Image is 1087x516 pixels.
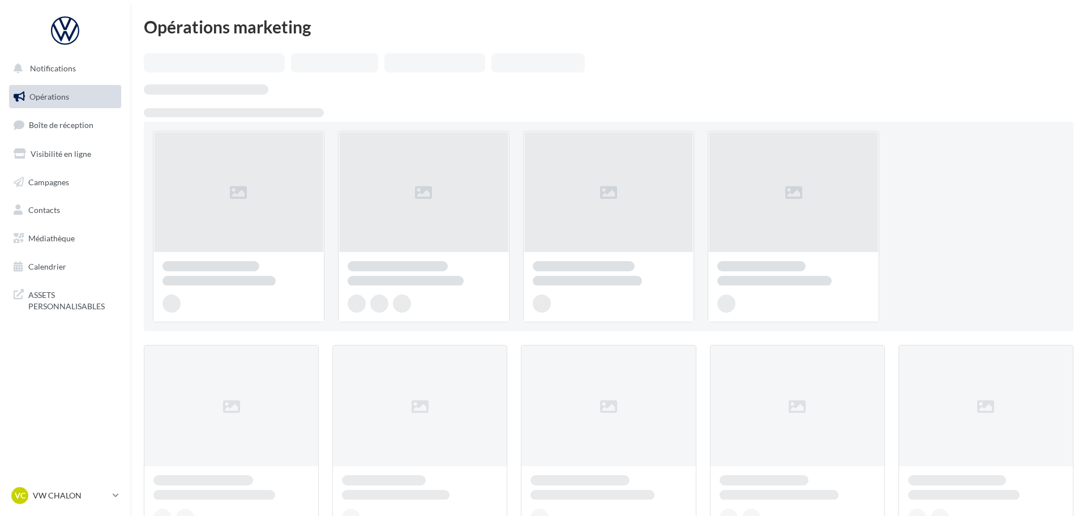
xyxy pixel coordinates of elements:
span: Opérations [29,92,69,101]
span: Visibilité en ligne [31,149,91,159]
a: Opérations [7,85,123,109]
span: ASSETS PERSONNALISABLES [28,287,117,312]
a: Calendrier [7,255,123,279]
span: Calendrier [28,262,66,271]
button: Notifications [7,57,119,80]
div: Opérations marketing [144,18,1073,35]
a: Contacts [7,198,123,222]
span: Boîte de réception [29,120,93,130]
a: VC VW CHALON [9,485,121,506]
span: Médiathèque [28,233,75,243]
a: Médiathèque [7,227,123,250]
a: Visibilité en ligne [7,142,123,166]
a: Boîte de réception [7,113,123,137]
a: Campagnes [7,170,123,194]
p: VW CHALON [33,490,108,501]
span: VC [15,490,25,501]
span: Notifications [30,63,76,73]
a: ASSETS PERSONNALISABLES [7,283,123,316]
span: Contacts [28,205,60,215]
span: Campagnes [28,177,69,186]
